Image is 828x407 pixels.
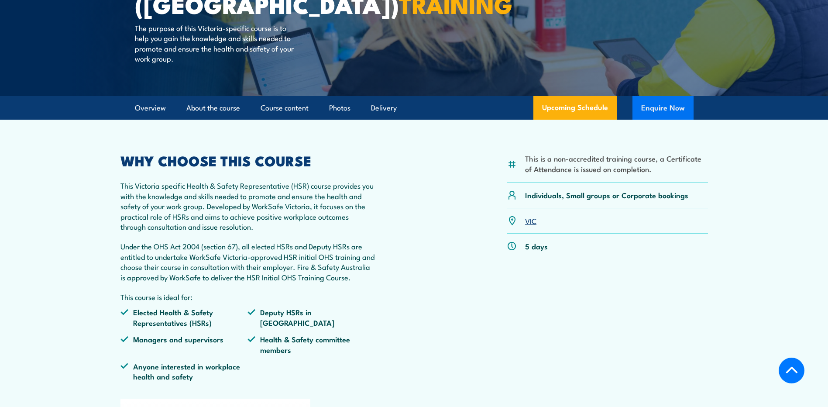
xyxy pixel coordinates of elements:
li: Elected Health & Safety Representatives (HSRs) [120,307,248,328]
li: Health & Safety committee members [247,334,375,355]
a: VIC [525,215,536,226]
button: Enquire Now [632,96,694,120]
a: Course content [261,97,309,120]
li: This is a non-accredited training course, a Certificate of Attendance is issued on completion. [525,153,708,174]
a: About the course [186,97,240,120]
p: This course is ideal for: [120,292,375,302]
h2: WHY CHOOSE THIS COURSE [120,154,375,166]
p: Under the OHS Act 2004 (section 67), all elected HSRs and Deputy HSRs are entitled to undertake W... [120,241,375,282]
p: 5 days [525,241,548,251]
a: Upcoming Schedule [533,96,617,120]
li: Managers and supervisors [120,334,248,355]
li: Deputy HSRs in [GEOGRAPHIC_DATA] [247,307,375,328]
p: This Victoria specific Health & Safety Representative (HSR) course provides you with the knowledg... [120,180,375,231]
p: Individuals, Small groups or Corporate bookings [525,190,688,200]
a: Overview [135,97,166,120]
a: Delivery [371,97,397,120]
p: The purpose of this Victoria-specific course is to help you gain the knowledge and skills needed ... [135,23,294,64]
li: Anyone interested in workplace health and safety [120,361,248,382]
a: Photos [329,97,350,120]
